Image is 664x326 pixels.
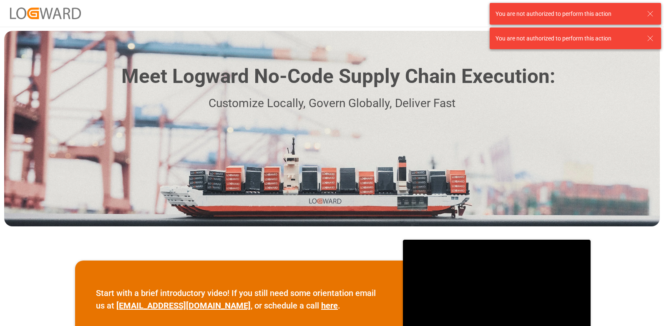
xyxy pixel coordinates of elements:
img: Logward_new_orange.png [10,8,81,19]
a: here [321,301,338,311]
div: You are not authorized to perform this action [495,10,639,18]
div: You are not authorized to perform this action [495,34,639,43]
a: [EMAIL_ADDRESS][DOMAIN_NAME] [116,301,251,311]
h1: Meet Logward No-Code Supply Chain Execution: [121,62,555,91]
p: Customize Locally, Govern Globally, Deliver Fast [109,94,555,113]
p: Start with a brief introductory video! If you still need some orientation email us at , or schedu... [96,287,382,312]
